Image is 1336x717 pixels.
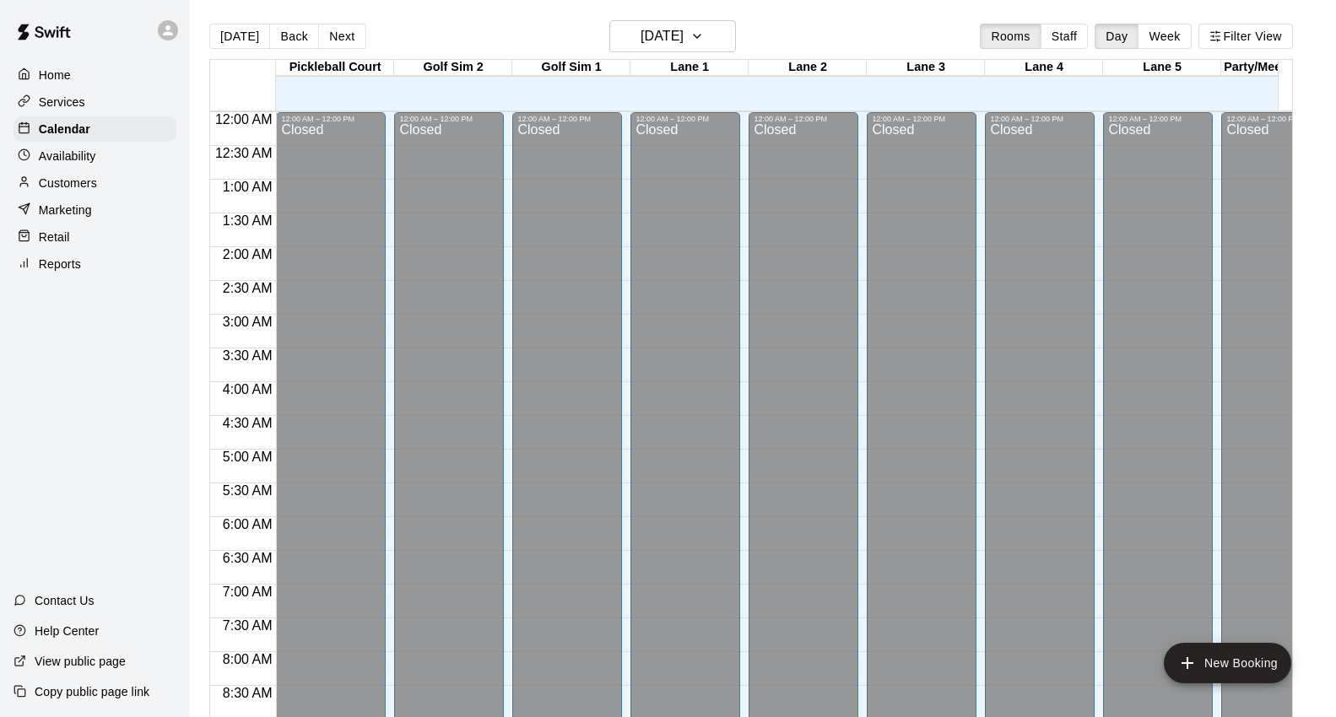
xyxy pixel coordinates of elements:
[14,143,176,169] a: Availability
[219,213,277,228] span: 1:30 AM
[35,683,149,700] p: Copy public page link
[39,175,97,191] p: Customers
[609,20,736,52] button: [DATE]
[1095,24,1139,49] button: Day
[276,60,394,76] div: Pickleball Court
[39,121,90,137] p: Calendar
[35,623,99,639] p: Help Center
[985,60,1103,76] div: Lane 4
[209,24,270,49] button: [DATE]
[219,416,277,430] span: 4:30 AM
[754,115,853,123] div: 12:00 AM – 12:00 PM
[219,551,277,565] span: 6:30 AM
[39,148,96,164] p: Availability
[630,60,749,76] div: Lane 1
[39,67,71,84] p: Home
[517,115,617,123] div: 12:00 AM – 12:00 PM
[1103,60,1221,76] div: Lane 5
[219,281,277,295] span: 2:30 AM
[35,653,126,670] p: View public page
[14,62,176,88] a: Home
[394,60,512,76] div: Golf Sim 2
[211,112,277,127] span: 12:00 AM
[219,517,277,531] span: 6:00 AM
[14,224,176,250] a: Retail
[219,652,277,666] span: 8:00 AM
[1226,115,1326,123] div: 12:00 AM – 12:00 PM
[39,229,70,245] p: Retail
[641,24,684,48] h6: [DATE]
[1138,24,1191,49] button: Week
[219,382,277,396] span: 4:00 AM
[980,24,1041,49] button: Rooms
[269,24,319,49] button: Back
[219,686,277,700] span: 8:30 AM
[219,180,277,194] span: 1:00 AM
[872,115,971,123] div: 12:00 AM – 12:00 PM
[219,247,277,261] span: 2:00 AM
[219,483,277,498] span: 5:30 AM
[636,115,735,123] div: 12:00 AM – 12:00 PM
[318,24,365,49] button: Next
[39,256,81,272] p: Reports
[867,60,985,76] div: Lane 3
[1198,24,1293,49] button: Filter View
[399,115,499,123] div: 12:00 AM – 12:00 PM
[1041,24,1089,49] button: Staff
[14,89,176,115] a: Services
[219,618,277,633] span: 7:30 AM
[14,170,176,196] a: Customers
[14,197,176,223] a: Marketing
[219,585,277,599] span: 7:00 AM
[39,94,85,111] p: Services
[35,592,95,609] p: Contact Us
[211,146,277,160] span: 12:30 AM
[281,115,381,123] div: 12:00 AM – 12:00 PM
[14,116,176,142] a: Calendar
[219,348,277,363] span: 3:30 AM
[219,315,277,329] span: 3:00 AM
[219,450,277,464] span: 5:00 AM
[749,60,867,76] div: Lane 2
[14,251,176,277] a: Reports
[39,202,92,218] p: Marketing
[512,60,630,76] div: Golf Sim 1
[990,115,1090,123] div: 12:00 AM – 12:00 PM
[1164,643,1291,683] button: add
[1108,115,1208,123] div: 12:00 AM – 12:00 PM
